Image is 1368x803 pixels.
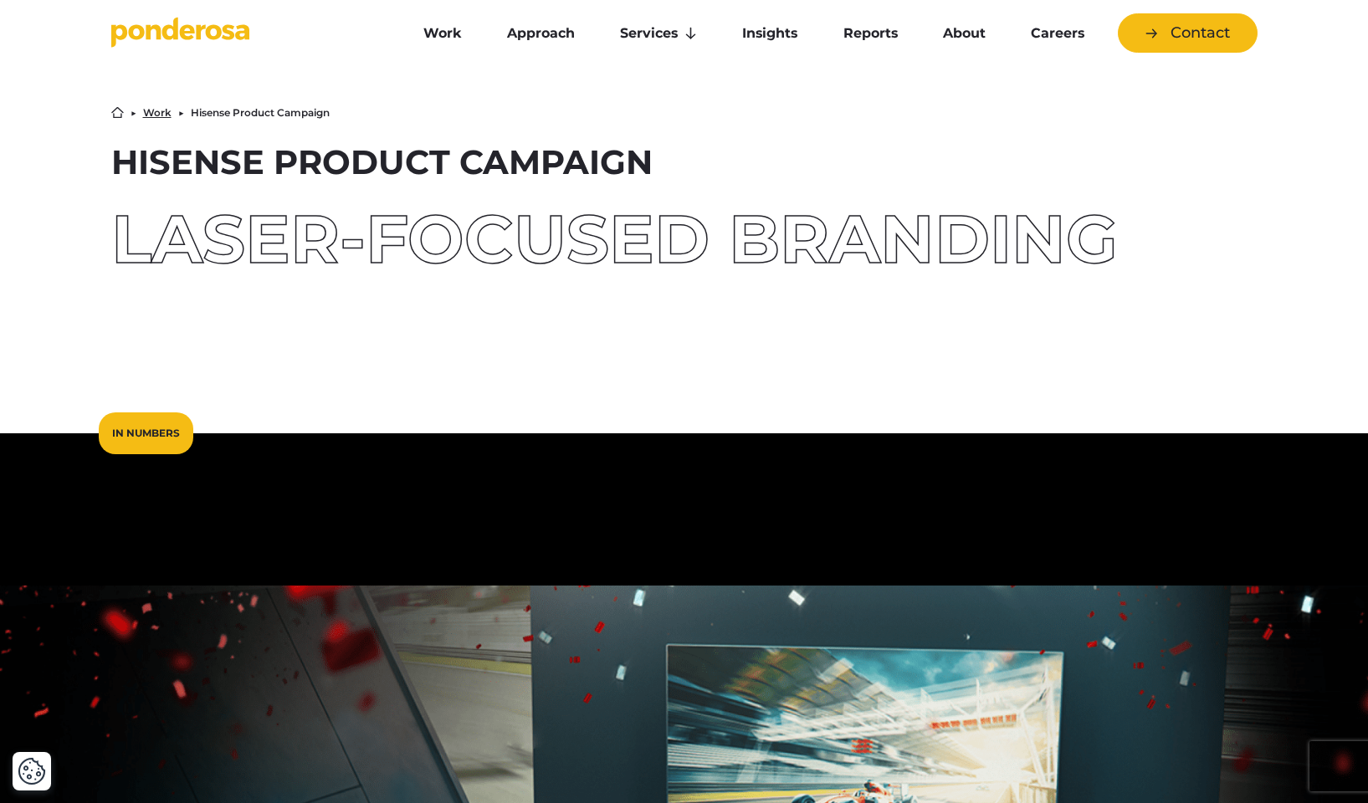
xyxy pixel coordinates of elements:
a: Careers [1012,16,1104,51]
img: Revisit consent button [18,757,46,785]
a: Work [404,16,481,51]
a: Insights [723,16,817,51]
a: Services [601,16,716,51]
div: Laser-focused branding [111,206,1258,273]
li: ▶︎ [131,108,136,118]
button: Cookie Settings [18,757,46,785]
a: About [924,16,1005,51]
div: In Numbers [99,412,193,454]
li: Hisense Product Campaign [191,108,330,118]
a: Work [143,108,172,118]
li: ▶︎ [178,108,184,118]
a: Contact [1118,13,1258,53]
a: Approach [488,16,594,51]
a: Reports [824,16,917,51]
h1: Hisense Product Campaign [111,146,1258,179]
a: Go to homepage [111,17,379,50]
a: Home [111,106,124,119]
